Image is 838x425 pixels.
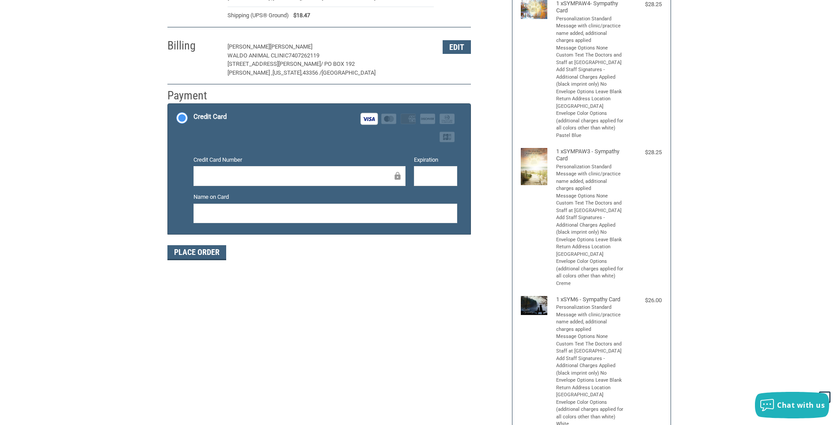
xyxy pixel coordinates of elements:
[556,163,625,193] li: Personalization Standard Message with clinic/practice name added, additional charges applied
[556,88,625,96] li: Envelope Options Leave Blank
[777,400,825,410] span: Chat with us
[556,341,625,355] li: Custom Text The Doctors and Staff at [GEOGRAPHIC_DATA]
[556,66,625,88] li: Add Staff Signatures - Additional Charges Applied (black imprint only) No
[228,43,270,50] span: [PERSON_NAME]
[556,214,625,236] li: Add Staff Signatures - Additional Charges Applied (black imprint only) No
[193,193,457,201] label: Name on Card
[626,296,662,305] div: $26.00
[556,45,625,52] li: Message Options None
[228,52,288,59] span: Waldo Animal Clinic
[556,200,625,214] li: Custom Text The Doctors and Staff at [GEOGRAPHIC_DATA]
[303,69,322,76] span: 43356 /
[556,377,625,384] li: Envelope Options Leave Blank
[556,148,625,163] h4: 1 x SYMPAW3 - Sympathy Card
[556,258,625,287] li: Envelope Color Options (additional charges applied for all colors other than white) Creme
[556,384,625,399] li: Return Address Location [GEOGRAPHIC_DATA]
[273,69,303,76] span: [US_STATE],
[322,69,375,76] span: [GEOGRAPHIC_DATA]
[556,355,625,377] li: Add Staff Signatures - Additional Charges Applied (black imprint only) No
[270,43,312,50] span: [PERSON_NAME]
[755,392,829,418] button: Chat with us
[556,193,625,200] li: Message Options None
[556,304,625,333] li: Personalization Standard Message with clinic/practice name added, additional charges applied
[289,11,310,20] span: $18.47
[228,69,273,76] span: [PERSON_NAME] ,
[193,110,227,124] div: Credit Card
[556,296,625,303] h4: 1 x SYM6 - Sympathy Card
[556,52,625,66] li: Custom Text The Doctors and Staff at [GEOGRAPHIC_DATA]
[321,61,355,67] span: / PO Box 192
[556,243,625,258] li: Return Address Location [GEOGRAPHIC_DATA]
[556,110,625,139] li: Envelope Color Options (additional charges applied for all colors other than white) Pastel Blue
[626,148,662,157] div: $28.25
[414,156,457,164] label: Expiration
[556,333,625,341] li: Message Options None
[556,236,625,244] li: Envelope Options Leave Blank
[167,38,219,53] h2: Billing
[228,61,321,67] span: [STREET_ADDRESS][PERSON_NAME]
[228,11,289,20] span: Shipping (UPS® Ground)
[193,156,406,164] label: Credit Card Number
[556,15,625,45] li: Personalization Standard Message with clinic/practice name added, additional charges applied
[288,52,319,59] span: 7407262119
[167,245,226,260] button: Place Order
[556,95,625,110] li: Return Address Location [GEOGRAPHIC_DATA]
[443,40,471,54] button: Edit
[167,88,219,103] h2: Payment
